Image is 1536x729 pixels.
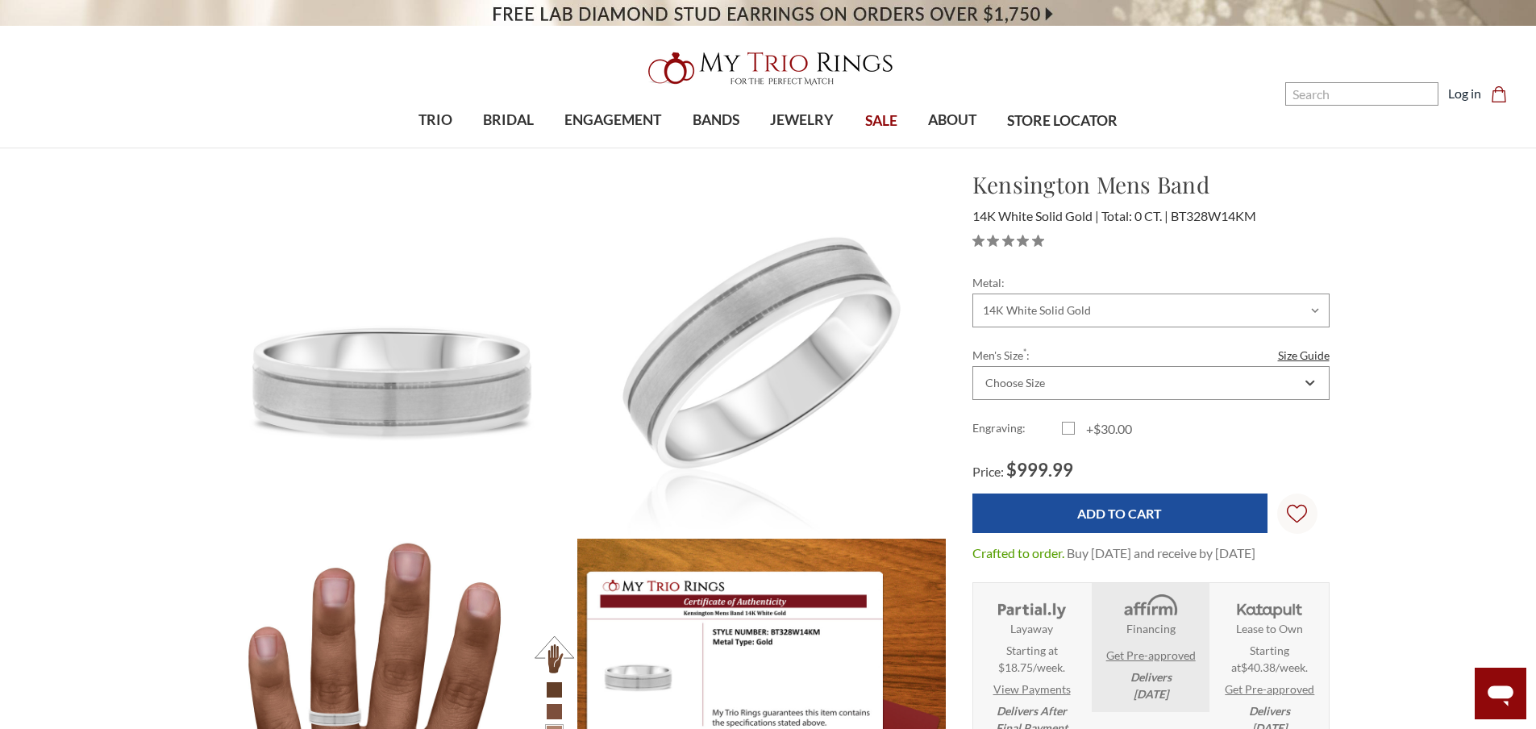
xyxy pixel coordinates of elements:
input: Search [1285,82,1438,106]
label: +$30.00 [1062,419,1151,439]
img: Layaway [994,593,1069,620]
span: TRIO [418,110,452,131]
button: submenu toggle [501,147,517,148]
span: $40.38/week [1241,660,1305,674]
label: Men's Size : [972,347,1330,364]
dt: Crafted to order. [972,544,1064,563]
button: submenu toggle [605,147,621,148]
a: ABOUT [913,94,992,147]
a: BANDS [677,94,755,147]
img: Photo of Kensington Mens Band 14K White Gold [BT328WM] [577,169,946,537]
button: submenu toggle [944,147,960,148]
a: SALE [849,95,912,148]
svg: cart.cart_preview [1491,86,1507,102]
a: Log in [1448,84,1481,103]
label: Metal: [972,274,1330,291]
a: View Payments [993,681,1071,698]
span: $999.99 [1006,459,1073,481]
dd: Buy [DATE] and receive by [DATE] [1067,544,1255,563]
a: My Trio Rings [445,43,1090,94]
strong: Lease to Own [1236,620,1303,637]
span: STORE LOCATOR [1007,110,1118,131]
svg: Wish Lists [1287,453,1307,574]
input: Add to Cart [972,494,1268,533]
a: BRIDAL [468,94,549,147]
span: ABOUT [928,110,976,131]
h1: Kensington Mens Band [972,168,1330,202]
label: Engraving: [972,419,1062,439]
span: JEWELRY [770,110,834,131]
em: Delivers [1130,669,1172,702]
strong: Financing [1126,620,1176,637]
img: Photo of Kensington Mens Band 14K White Gold [BT328WM] [208,169,577,537]
span: Starting at . [1216,642,1323,676]
li: Affirm [1092,583,1209,712]
span: BRIDAL [483,110,534,131]
a: Size Guide [1278,347,1330,364]
img: Affirm [1113,593,1188,620]
span: Starting at $18.75/week. [998,642,1065,676]
span: BANDS [693,110,739,131]
a: Cart with 0 items [1491,84,1517,103]
span: ENGAGEMENT [564,110,661,131]
a: JEWELRY [755,94,849,147]
button: submenu toggle [427,147,443,148]
a: Wish Lists [1277,494,1317,534]
button: submenu toggle [708,147,724,148]
span: 14K White Solid Gold [972,208,1099,223]
button: submenu toggle [794,147,810,148]
strong: Layaway [1010,620,1053,637]
div: Combobox [972,366,1330,400]
span: Price: [972,464,1004,479]
a: Get Pre-approved [1225,681,1314,698]
div: Choose Size [985,377,1045,389]
a: STORE LOCATOR [992,95,1133,148]
span: BT328W14KM [1171,208,1256,223]
span: SALE [865,110,897,131]
span: Total: 0 CT. [1101,208,1168,223]
a: Get Pre-approved [1106,647,1196,664]
a: ENGAGEMENT [549,94,676,147]
span: [DATE] [1134,687,1168,701]
a: TRIO [403,94,468,147]
img: Katapult [1232,593,1307,620]
img: My Trio Rings [639,43,897,94]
